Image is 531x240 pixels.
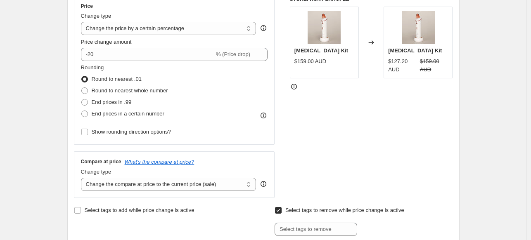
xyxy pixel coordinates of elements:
[308,11,341,44] img: Mircroderm1_80x.jpg
[85,207,194,213] span: Select tags to add while price change is active
[402,11,435,44] img: Mircroderm1_80x.jpg
[92,129,171,135] span: Show rounding direction options?
[81,158,121,165] h3: Compare at price
[81,13,111,19] span: Change type
[92,76,142,82] span: Round to nearest .01
[294,58,326,64] span: $159.00 AUD
[420,58,439,73] span: $159.00 AUD
[81,48,214,61] input: -15
[81,64,104,71] span: Rounding
[81,3,93,9] h3: Price
[285,207,404,213] span: Select tags to remove while price change is active
[81,39,132,45] span: Price change amount
[259,180,268,188] div: help
[294,47,348,54] span: [MEDICAL_DATA] Kit
[92,87,168,94] span: Round to nearest whole number
[259,24,268,32] div: help
[388,58,408,73] span: $127.20 AUD
[81,169,111,175] span: Change type
[216,51,250,57] span: % (Price drop)
[125,159,194,165] button: What's the compare at price?
[388,47,442,54] span: [MEDICAL_DATA] Kit
[275,223,357,236] input: Select tags to remove
[92,111,164,117] span: End prices in a certain number
[92,99,132,105] span: End prices in .99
